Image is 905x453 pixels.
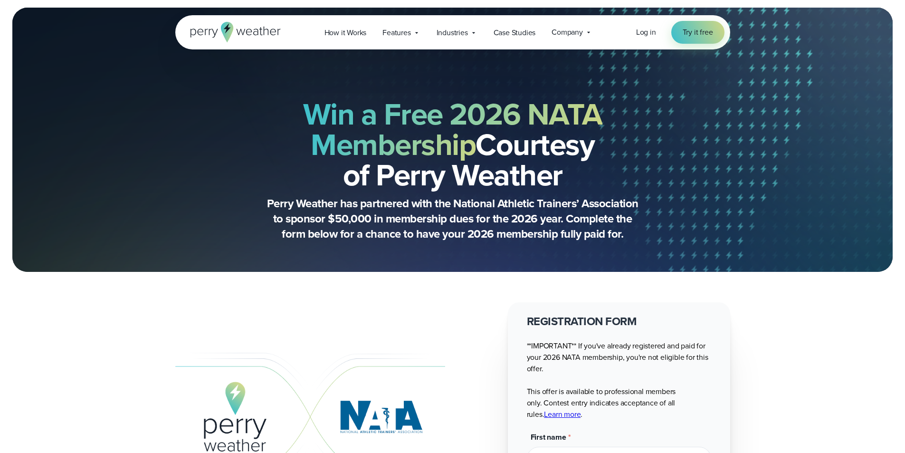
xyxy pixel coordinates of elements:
span: Company [552,27,583,38]
span: Try it free [683,27,713,38]
p: **IMPORTANT** If you've already registered and paid for your 2026 NATA membership, you're not eli... [527,340,711,420]
span: Industries [437,27,468,39]
strong: Win a Free 2026 NATA Membership [303,92,602,167]
p: Perry Weather has partnered with the National Athletic Trainers’ Association to sponsor $50,000 i... [263,196,643,241]
span: How it Works [324,27,367,39]
a: Log in [636,27,656,38]
span: Features [382,27,410,39]
a: Learn more [544,409,581,420]
strong: REGISTRATION FORM [527,313,637,330]
a: Try it free [671,21,724,44]
a: Case Studies [486,23,544,42]
h2: Courtesy of Perry Weather [223,99,683,190]
span: Case Studies [494,27,536,39]
span: First name [531,432,566,443]
a: How it Works [316,23,375,42]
